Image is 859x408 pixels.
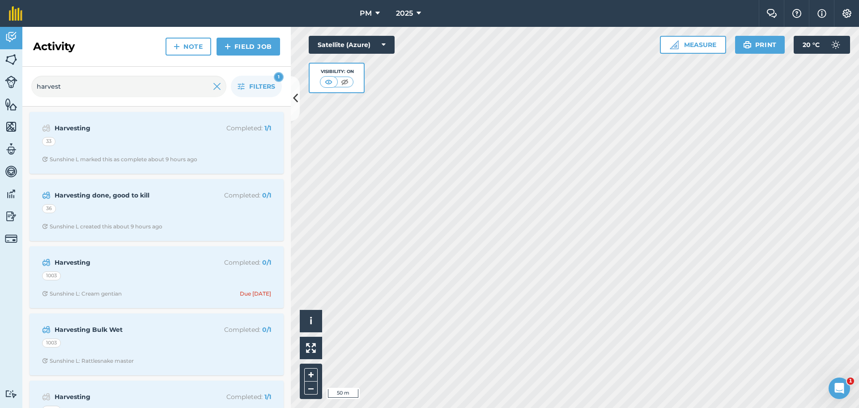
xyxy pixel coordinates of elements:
[42,223,48,229] img: Clock with arrow pointing clockwise
[42,137,55,146] div: 33
[35,185,278,236] a: Harvesting done, good to killCompleted: 0/136Clock with arrow pointing clockwiseSunshine L create...
[670,40,679,49] img: Ruler icon
[766,9,777,18] img: Two speech bubbles overlapping with the left bubble in the forefront
[240,290,271,297] div: Due [DATE]
[5,120,17,133] img: svg+xml;base64,PHN2ZyB4bWxucz0iaHR0cDovL3d3dy53My5vcmcvMjAwMC9zdmciIHdpZHRoPSI1NiIgaGVpZ2h0PSI2MC...
[55,325,196,335] strong: Harvesting Bulk Wet
[213,81,221,92] img: svg+xml;base64,PHN2ZyB4bWxucz0iaHR0cDovL3d3dy53My5vcmcvMjAwMC9zdmciIHdpZHRoPSIyMiIgaGVpZ2h0PSIzMC...
[31,76,226,97] input: Search for an activity
[42,290,122,297] div: Sunshine L: Cream gentian
[320,68,354,75] div: Visibility: On
[262,258,271,266] strong: 0 / 1
[42,391,51,402] img: svg+xml;base64,PD94bWwgdmVyc2lvbj0iMS4wIiBlbmNvZGluZz0idXRmLTgiPz4KPCEtLSBHZW5lcmF0b3I6IEFkb2JlIE...
[306,343,316,353] img: Four arrows, one pointing top left, one top right, one bottom right and the last bottom left
[5,142,17,156] img: svg+xml;base64,PD94bWwgdmVyc2lvbj0iMS4wIiBlbmNvZGluZz0idXRmLTgiPz4KPCEtLSBHZW5lcmF0b3I6IEFkb2JlIE...
[743,39,752,50] img: svg+xml;base64,PHN2ZyB4bWxucz0iaHR0cDovL3d3dy53My5vcmcvMjAwMC9zdmciIHdpZHRoPSIxOSIgaGVpZ2h0PSIyNC...
[42,156,197,163] div: Sunshine L marked this as complete about 9 hours ago
[42,324,51,335] img: svg+xml;base64,PD94bWwgdmVyc2lvbj0iMS4wIiBlbmNvZGluZz0idXRmLTgiPz4KPCEtLSBHZW5lcmF0b3I6IEFkb2JlIE...
[323,77,334,86] img: svg+xml;base64,PHN2ZyB4bWxucz0iaHR0cDovL3d3dy53My5vcmcvMjAwMC9zdmciIHdpZHRoPSI1MCIgaGVpZ2h0PSI0MC...
[309,36,395,54] button: Satellite (Azure)
[33,39,75,54] h2: Activity
[5,53,17,66] img: svg+xml;base64,PHN2ZyB4bWxucz0iaHR0cDovL3d3dy53My5vcmcvMjAwMC9zdmciIHdpZHRoPSI1NiIgaGVpZ2h0PSI2MC...
[174,41,180,52] img: svg+xml;base64,PHN2ZyB4bWxucz0iaHR0cDovL3d3dy53My5vcmcvMjAwMC9zdmciIHdpZHRoPSIxNCIgaGVpZ2h0PSIyNC...
[42,271,61,280] div: 1003
[847,378,854,385] span: 1
[5,210,17,223] img: svg+xml;base64,PD94bWwgdmVyc2lvbj0iMS4wIiBlbmNvZGluZz0idXRmLTgiPz4KPCEtLSBHZW5lcmF0b3I6IEFkb2JlIE...
[42,223,162,230] div: Sunshine L created this about 9 hours ago
[842,9,852,18] img: A cog icon
[300,310,322,332] button: i
[55,123,196,133] strong: Harvesting
[794,36,850,54] button: 20 °C
[660,36,726,54] button: Measure
[264,393,271,401] strong: 1 / 1
[217,38,280,56] a: Field Job
[200,190,271,200] p: Completed :
[9,6,22,21] img: fieldmargin Logo
[35,117,278,168] a: HarvestingCompleted: 1/133Clock with arrow pointing clockwiseSunshine L marked this as complete a...
[35,319,278,370] a: Harvesting Bulk WetCompleted: 0/11003Clock with arrow pointing clockwiseSunshine L: Rattlesnake m...
[166,38,211,56] a: Note
[264,124,271,132] strong: 1 / 1
[829,378,850,399] iframe: Intercom live chat
[304,382,318,395] button: –
[225,41,231,52] img: svg+xml;base64,PHN2ZyB4bWxucz0iaHR0cDovL3d3dy53My5vcmcvMjAwMC9zdmciIHdpZHRoPSIxNCIgaGVpZ2h0PSIyNC...
[5,187,17,201] img: svg+xml;base64,PD94bWwgdmVyc2lvbj0iMS4wIiBlbmNvZGluZz0idXRmLTgiPz4KPCEtLSBHZW5lcmF0b3I6IEFkb2JlIE...
[304,368,318,382] button: +
[55,190,196,200] strong: Harvesting done, good to kill
[200,258,271,267] p: Completed :
[5,232,17,245] img: svg+xml;base64,PD94bWwgdmVyc2lvbj0iMS4wIiBlbmNvZGluZz0idXRmLTgiPz4KPCEtLSBHZW5lcmF0b3I6IEFkb2JlIE...
[360,8,372,19] span: PM
[803,36,820,54] span: 20 ° C
[5,390,17,398] img: svg+xml;base64,PD94bWwgdmVyc2lvbj0iMS4wIiBlbmNvZGluZz0idXRmLTgiPz4KPCEtLSBHZW5lcmF0b3I6IEFkb2JlIE...
[231,76,282,97] button: Filters
[262,191,271,199] strong: 0 / 1
[42,204,56,213] div: 36
[42,123,51,133] img: svg+xml;base64,PD94bWwgdmVyc2lvbj0iMS4wIiBlbmNvZGluZz0idXRmLTgiPz4KPCEtLSBHZW5lcmF0b3I6IEFkb2JlIE...
[42,291,48,296] img: Clock with arrow pointing clockwise
[827,36,845,54] img: svg+xml;base64,PD94bWwgdmVyc2lvbj0iMS4wIiBlbmNvZGluZz0idXRmLTgiPz4KPCEtLSBHZW5lcmF0b3I6IEFkb2JlIE...
[42,339,61,348] div: 1003
[396,8,413,19] span: 2025
[55,258,196,267] strong: Harvesting
[735,36,785,54] button: Print
[42,358,48,364] img: Clock with arrow pointing clockwise
[5,76,17,88] img: svg+xml;base64,PD94bWwgdmVyc2lvbj0iMS4wIiBlbmNvZGluZz0idXRmLTgiPz4KPCEtLSBHZW5lcmF0b3I6IEFkb2JlIE...
[339,77,350,86] img: svg+xml;base64,PHN2ZyB4bWxucz0iaHR0cDovL3d3dy53My5vcmcvMjAwMC9zdmciIHdpZHRoPSI1MCIgaGVpZ2h0PSI0MC...
[5,165,17,178] img: svg+xml;base64,PD94bWwgdmVyc2lvbj0iMS4wIiBlbmNvZGluZz0idXRmLTgiPz4KPCEtLSBHZW5lcmF0b3I6IEFkb2JlIE...
[817,8,826,19] img: svg+xml;base64,PHN2ZyB4bWxucz0iaHR0cDovL3d3dy53My5vcmcvMjAwMC9zdmciIHdpZHRoPSIxNyIgaGVpZ2h0PSIxNy...
[262,326,271,334] strong: 0 / 1
[5,98,17,111] img: svg+xml;base64,PHN2ZyB4bWxucz0iaHR0cDovL3d3dy53My5vcmcvMjAwMC9zdmciIHdpZHRoPSI1NiIgaGVpZ2h0PSI2MC...
[42,156,48,162] img: Clock with arrow pointing clockwise
[274,72,284,82] div: 1
[42,357,134,365] div: Sunshine L: Rattlesnake master
[200,392,271,402] p: Completed :
[42,190,51,201] img: svg+xml;base64,PD94bWwgdmVyc2lvbj0iMS4wIiBlbmNvZGluZz0idXRmLTgiPz4KPCEtLSBHZW5lcmF0b3I6IEFkb2JlIE...
[35,252,278,303] a: HarvestingCompleted: 0/11003Clock with arrow pointing clockwiseSunshine L: Cream gentianDue [DATE]
[55,392,196,402] strong: Harvesting
[42,257,51,268] img: svg+xml;base64,PD94bWwgdmVyc2lvbj0iMS4wIiBlbmNvZGluZz0idXRmLTgiPz4KPCEtLSBHZW5lcmF0b3I6IEFkb2JlIE...
[791,9,802,18] img: A question mark icon
[200,123,271,133] p: Completed :
[249,82,275,91] span: Filters
[310,315,312,326] span: i
[5,30,17,44] img: svg+xml;base64,PD94bWwgdmVyc2lvbj0iMS4wIiBlbmNvZGluZz0idXRmLTgiPz4KPCEtLSBHZW5lcmF0b3I6IEFkb2JlIE...
[200,325,271,335] p: Completed :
